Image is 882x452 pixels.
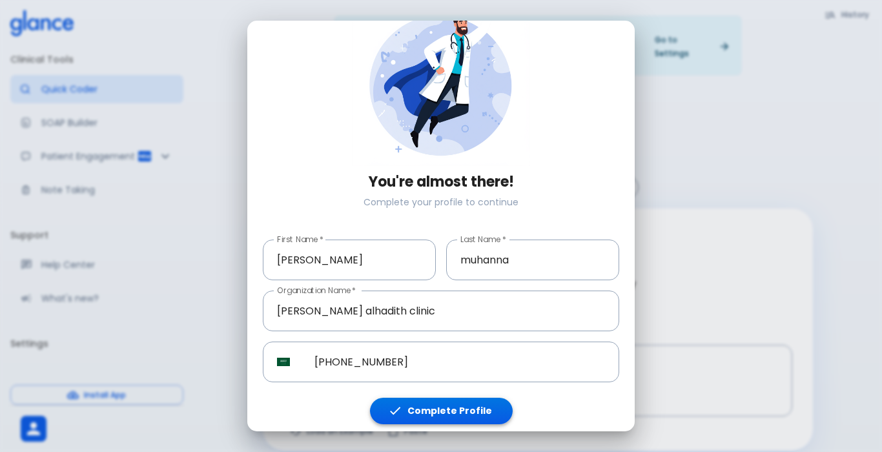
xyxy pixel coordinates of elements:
button: Complete Profile [370,398,513,424]
h3: You're almost there! [263,174,619,190]
input: Enter your last name [446,240,619,280]
p: Complete your profile to continue [263,196,619,209]
input: Phone Number [300,342,619,382]
input: Enter your first name [263,240,436,280]
img: unknown [277,358,290,367]
input: Enter your organization name [263,291,619,331]
button: Select country [272,351,295,374]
